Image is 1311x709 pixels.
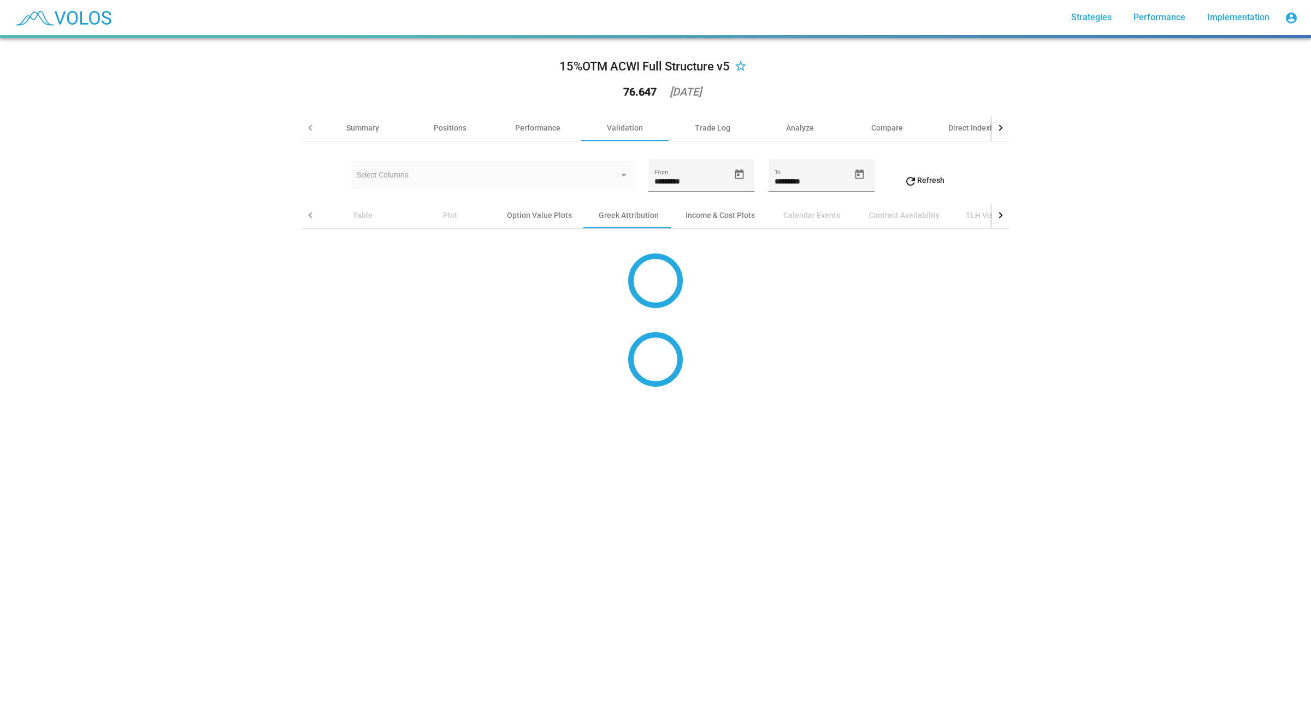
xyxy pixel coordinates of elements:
[1133,12,1185,22] span: Performance
[515,122,560,133] div: Performance
[1285,11,1298,25] mat-icon: account_circle
[346,122,379,133] div: Summary
[434,122,466,133] div: Positions
[686,210,755,221] div: Income & Cost Plots
[623,86,657,97] div: 76.647
[783,210,840,221] div: Calendar Events
[559,58,730,75] div: 15%OTM ACWI Full Structure v5
[869,210,940,221] div: Contract Availability
[895,170,953,190] button: Refresh
[1207,12,1269,22] span: Implementation
[730,165,749,184] button: Open calendar
[507,210,572,221] div: Option Value Plots
[695,122,730,133] div: Trade Log
[1198,8,1278,27] a: Implementation
[904,175,917,188] mat-icon: refresh
[599,210,659,221] div: Greek Attribution
[1071,12,1112,22] span: Strategies
[9,4,117,31] img: blue_transparent.png
[607,122,643,133] div: Validation
[443,210,457,221] div: Plot
[871,122,903,133] div: Compare
[670,86,701,97] div: [DATE]
[948,122,1001,133] div: Direct Indexing
[904,176,944,185] span: Refresh
[966,210,1032,221] div: TLH Visualizations
[1062,8,1120,27] a: Strategies
[850,165,869,184] button: Open calendar
[786,122,814,133] div: Analyze
[353,210,373,221] div: Table
[1125,8,1194,27] a: Performance
[734,61,747,74] mat-icon: star_border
